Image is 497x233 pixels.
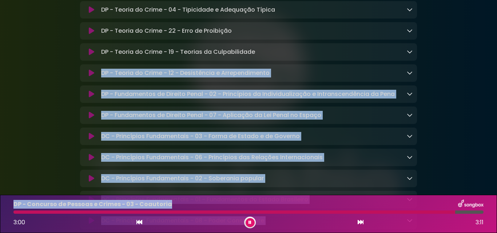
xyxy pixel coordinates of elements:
[13,218,25,226] span: 3:00
[101,153,323,162] p: DC - Princípios Fundamentais - 06 - Princípios das Relações Internacionais
[13,200,172,209] p: DP - Concurso de Pessoas e Crimes - 03 - Coautoria
[458,200,484,209] img: songbox-logo-white.png
[101,5,275,14] p: DP - Teoria do Crime - 04 - Tipicidade e Adequação Típica
[101,90,395,99] p: DP - Fundamentos de Direito Penal - 02 - Princípios da Individualização e Intranscendência da Pena
[101,48,255,56] p: DP - Teoria do Crime - 19 - Teorias da Culpabilidade
[101,174,264,183] p: DC - Princípios Fundamentais - 02 - Soberania popular
[101,111,321,120] p: DP - Fundamentos de Direito Penal - 07 - Aplicação da Lei Penal no Espaço
[101,27,232,35] p: DP - Teoria do Crime - 22 - Erro de Proibição
[101,132,300,141] p: DC - Princípios Fundamentais - 03 - Forma de Estado e de Governo
[101,69,270,77] p: DP - Teoria do Crime - 12 - Desistência e Arrependimento
[476,218,484,227] span: 3:11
